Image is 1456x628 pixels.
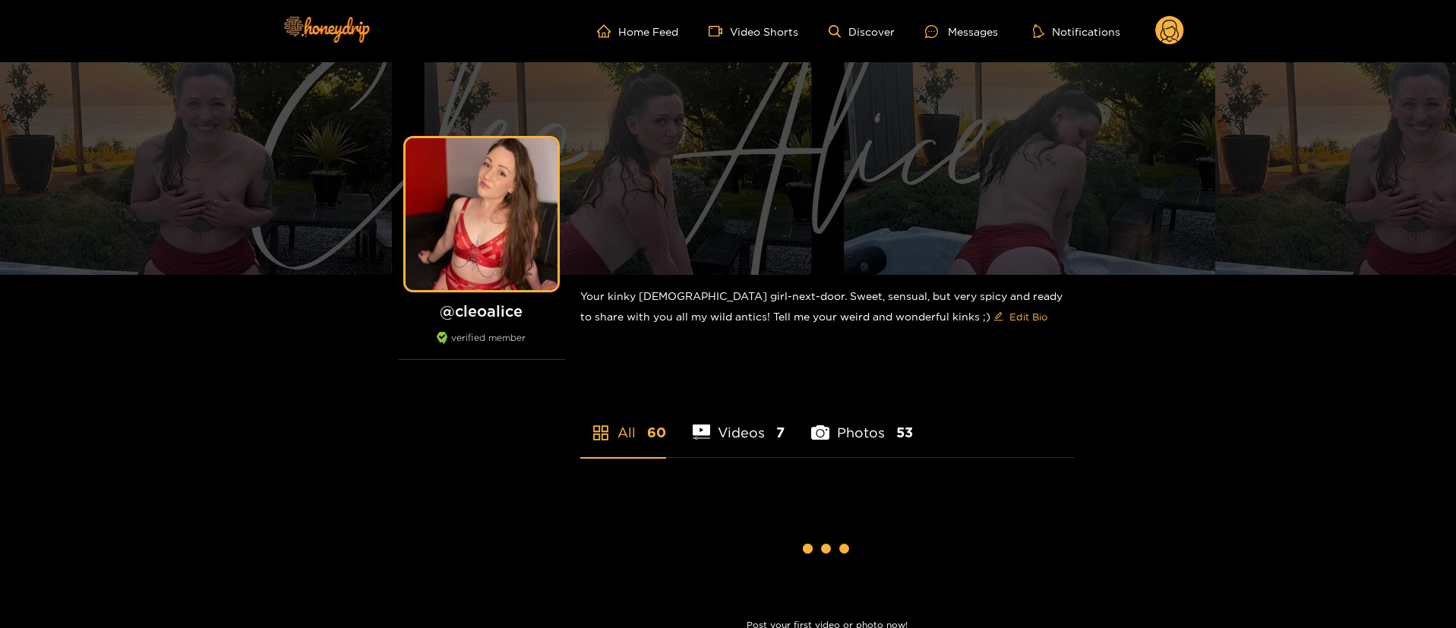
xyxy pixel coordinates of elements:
[709,24,730,38] span: video-camera
[580,275,1074,341] div: Your kinky [DEMOGRAPHIC_DATA] girl-next-door. Sweet, sensual, but very spicy and ready to share w...
[597,24,678,38] a: Home Feed
[811,389,913,457] li: Photos
[896,423,913,442] span: 53
[693,389,785,457] li: Videos
[1009,309,1047,324] span: Edit Bio
[829,25,895,38] a: Discover
[398,301,565,320] h1: @ cleoalice
[592,424,610,442] span: appstore
[993,311,1003,323] span: edit
[597,24,618,38] span: home
[398,332,565,360] div: verified member
[990,305,1050,329] button: editEdit Bio
[925,23,998,40] div: Messages
[776,423,785,442] span: 7
[709,24,798,38] a: Video Shorts
[580,389,666,457] li: All
[647,423,666,442] span: 60
[1028,24,1125,39] button: Notifications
